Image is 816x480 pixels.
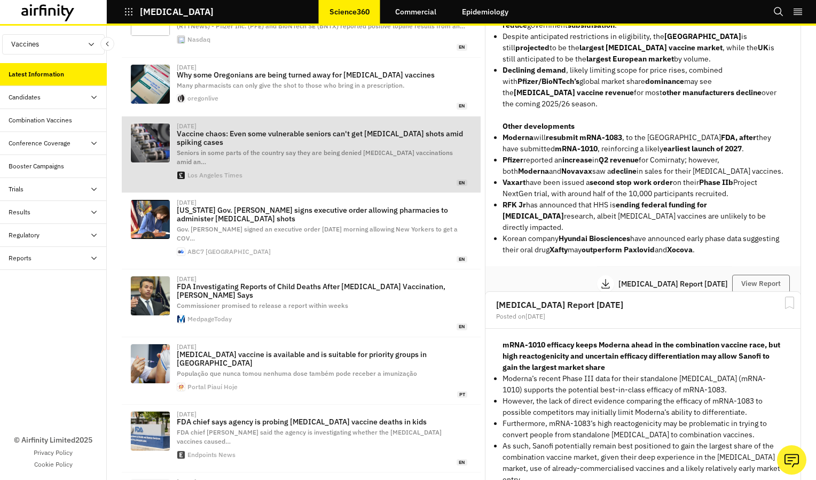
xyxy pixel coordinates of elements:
img: 17748314_090525-wabc-hochul-signs-covid-order-img.jpg [131,200,170,239]
p: However, the lack of direct evidence comparing the efficacy of mRNA-1083 to possible competitors ... [503,396,783,418]
p: [MEDICAL_DATA] Report [DATE] [618,280,732,288]
strong: Vaxart [503,177,525,187]
p: Furthermore, mRNA-1083’s high reactogenicity may be problematic in trying to convert people from ... [503,418,783,440]
div: Combination Vaccines [9,115,72,125]
img: apple-touch-icon.png [177,36,185,43]
p: will , to the [GEOGRAPHIC_DATA] they have submitted , reinforcing a likely . [503,132,783,154]
div: ABC7 [GEOGRAPHIC_DATA] [187,249,271,255]
div: [DATE] [177,123,197,129]
span: Gov. [PERSON_NAME] signed an executive order [DATE] morning allowing New Yorkers to get a COV … [177,225,458,242]
div: Nasdaq [187,36,210,43]
a: [DATE]Vaccine chaos: Even some vulnerable seniors can't get [MEDICAL_DATA] shots amid spiking cas... [122,117,481,193]
div: Portal Piauí Hoje [187,384,238,390]
strong: Declining demand [503,65,566,75]
strong: UK [758,43,768,52]
div: Candidates [9,92,41,102]
strong: Xocova [667,245,693,254]
a: [DATE]Why some Oregonians are being turned away for [MEDICAL_DATA] vaccinesMany pharmacists can o... [122,58,481,117]
strong: increase [562,155,592,165]
div: MedpageToday [187,316,232,322]
p: FDA chief says agency is probing [MEDICAL_DATA] vaccine deaths in kids [177,417,467,426]
p: Despite anticipated restrictions in eligibility, the is still to be the , while the is still anti... [503,31,783,65]
span: en [457,103,467,110]
span: en [457,323,467,330]
strong: other [662,88,681,97]
p: Vaccine chaos: Even some vulnerable seniors can't get [MEDICAL_DATA] shots amid spiking cases [177,129,467,146]
h2: [MEDICAL_DATA] Report [DATE] [496,300,790,309]
svg: Bookmark Report [783,296,796,309]
strong: Hyundai Biosciences [559,234,630,243]
div: Endpoints News [187,452,236,458]
p: [MEDICAL_DATA] [140,7,214,17]
img: favicon.png [177,383,185,391]
strong: resubmit mRNA-1083 [546,133,622,142]
strong: largest [MEDICAL_DATA] vaccine market [579,43,723,52]
span: en [457,44,467,51]
strong: earliest launch of 2027 [663,144,742,153]
strong: Novavax [561,166,592,176]
strong: Moderna [503,133,533,142]
img: JMIBKPMU6JAHJOMXKCN3V5RXWY.jpg [131,65,170,104]
strong: Other developments [503,121,575,131]
strong: decline [611,166,637,176]
p: Korean company have announced early phase data suggesting their oral drug may and . [503,233,783,256]
strong: largest European market [586,54,674,64]
p: Science360 [329,7,370,16]
strong: [GEOGRAPHIC_DATA] [664,32,741,41]
p: FDA Investigating Reports of Child Deaths After [MEDICAL_DATA] Vaccination, [PERSON_NAME] Says [177,282,467,299]
a: [DATE][MEDICAL_DATA] vaccine is available and is suitable for priority groups in [GEOGRAPHIC_DATA... [122,337,481,405]
span: en [457,256,467,263]
div: [DATE] [177,64,197,71]
strong: Q2 revenue [599,155,639,165]
a: Privacy Policy [34,448,73,458]
p: have been issued a on their Project NextGen trial, with around half of the 10,000 participants re... [503,177,783,199]
div: Results [9,207,30,217]
strong: Phase IIb [699,177,733,187]
img: favicon.ico [177,248,185,256]
strong: projected [515,43,550,52]
button: Ask our analysts [777,445,806,475]
div: Regulatory [9,230,40,240]
p: , likely limiting scope for price rises, combined with global market share may see the for most o... [503,65,783,110]
div: [DATE] [177,411,197,417]
img: favicon.svg [177,315,185,323]
strong: Xafty [550,245,568,254]
div: Los Angeles Times [187,172,242,179]
button: [MEDICAL_DATA] [124,3,214,21]
div: Booster Campaigns [9,161,64,171]
img: 117340.jpg [131,276,170,315]
strong: Moderna [518,166,549,176]
span: en [457,180,467,187]
button: Search [773,3,784,21]
div: Trials [9,184,23,194]
div: Reports [9,253,32,263]
div: [DATE] [177,276,197,282]
p: Why some Oregonians are being turned away for [MEDICAL_DATA] vaccines [177,71,467,79]
div: [DATE] [177,199,197,206]
p: reported an in for Comirnaty; however, both and saw a in sales for their [MEDICAL_DATA] vaccines. [503,154,783,177]
img: pref-lrv-1757101571.webp [131,344,170,383]
strong: manufacturers decline [682,88,762,97]
div: oregonlive [187,95,218,102]
span: FDA chief [PERSON_NAME] said the agency is investigating whether the [MEDICAL_DATA] vaccines caus... [177,428,442,445]
div: Latest Information [9,69,64,79]
a: [DATE]FDA Investigating Reports of Child Deaths After [MEDICAL_DATA] Vaccination, [PERSON_NAME] S... [122,269,481,337]
strong: FDA, after [721,133,756,142]
span: Commissioner promised to release a report within weeks [177,301,348,309]
div: Conference Coverage [9,138,70,148]
strong: RFK Jr [503,200,526,210]
p: [US_STATE] Gov. [PERSON_NAME] signs executive order allowing pharmacies to administer [MEDICAL_DA... [177,206,467,223]
p: © Airfinity Limited 2025 [14,435,92,446]
a: [DATE]FDA chief says agency is probing [MEDICAL_DATA] vaccine deaths in kidsFDA chief [PERSON_NAM... [122,405,481,473]
a: Cookie Policy [34,460,73,469]
span: População que nunca tomou nenhuma dose também pode receber a imunização [177,369,417,377]
img: favicon.ico [177,95,185,102]
strong: Pfizer [503,155,523,165]
img: apple-touch-icon.png [177,172,185,179]
span: pt [457,391,467,398]
strong: Pfizer/BioNTech’s [517,76,579,86]
button: Vaccines [2,34,105,55]
p: has announced that HHS is research, albeit [MEDICAL_DATA] vaccines are unlikely to be directly im... [503,199,783,233]
div: [DATE] [177,344,197,350]
img: apple-touch-icon.png [177,451,185,459]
